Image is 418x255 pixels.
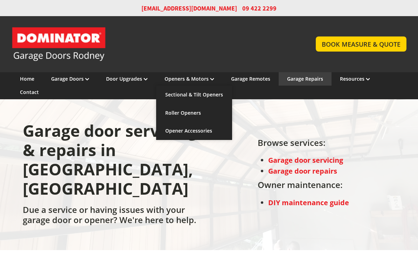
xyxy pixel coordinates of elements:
[106,75,148,82] a: Door Upgrades
[141,4,237,13] a: [EMAIL_ADDRESS][DOMAIN_NAME]
[340,75,370,82] a: Resources
[156,104,232,122] a: Roller Openers
[23,205,206,228] h2: Due a service or having issues with your garage door or opener? We're here to help.
[287,75,323,82] a: Garage Repairs
[268,166,337,176] a: Garage door repairs
[51,75,89,82] a: Garage Doors
[23,121,206,205] h1: Garage door servicing & repairs in [GEOGRAPHIC_DATA], [GEOGRAPHIC_DATA]
[268,155,343,165] a: Garage door servicing
[165,75,214,82] a: Openers & Motors
[156,122,232,140] a: Opener Accessories
[231,75,270,82] a: Garage Remotes
[316,36,406,52] a: BOOK MEASURE & QUOTE
[242,4,277,13] a: 09 422 2299
[258,138,349,151] h2: Browse services:
[20,75,34,82] a: Home
[20,89,39,95] a: Contact
[156,86,232,104] a: Sectional & Tilt Openers
[12,27,301,62] a: Garage Door and Secure Access Solutions homepage
[258,180,349,193] h2: Owner maintenance:
[268,198,349,207] a: DIY maintenance guide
